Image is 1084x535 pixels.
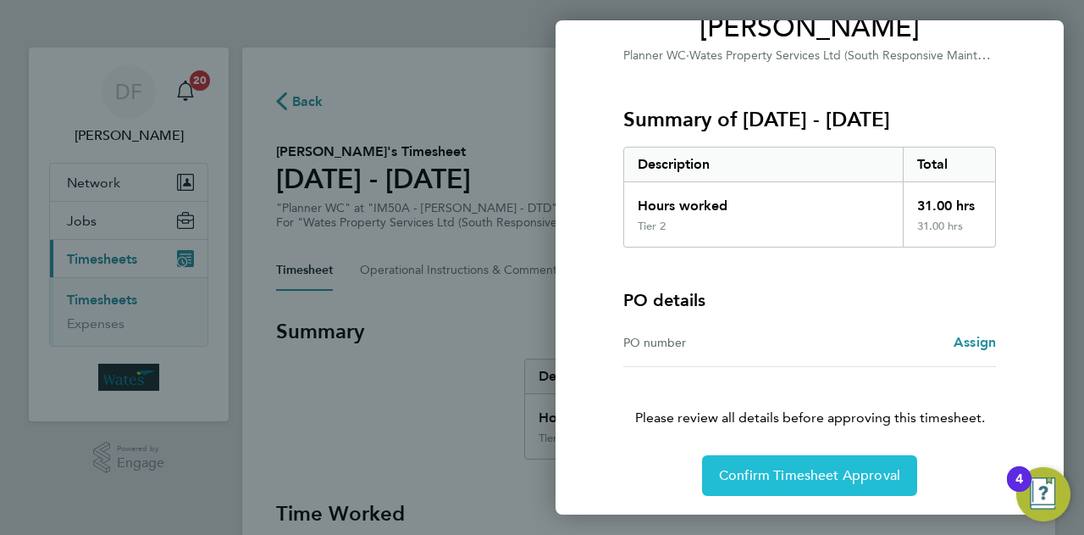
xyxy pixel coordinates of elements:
span: Planner WC [623,48,686,63]
span: Assign [954,334,996,350]
div: PO number [623,332,810,353]
div: 4 [1015,479,1023,501]
div: 31.00 hrs [903,220,996,247]
div: Tier 2 [638,220,666,233]
span: · [686,48,689,63]
div: Hours worked [624,182,903,220]
div: Total [903,148,996,181]
div: Summary of 23 - 29 Aug 2025 [623,147,996,248]
h4: PO details [623,288,705,312]
span: [PERSON_NAME] [623,11,996,45]
p: Please review all details before approving this timesheet. [603,367,1016,428]
a: Assign [954,332,996,353]
button: Confirm Timesheet Approval [702,455,917,496]
div: 31.00 hrs [903,182,996,220]
button: Open Resource Center, 4 new notifications [1016,467,1070,521]
div: Description [624,148,903,181]
span: Confirm Timesheet Approval [719,467,900,484]
span: Wates Property Services Ltd (South Responsive Maintenance) [689,47,1020,63]
h3: Summary of [DATE] - [DATE] [623,106,996,133]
